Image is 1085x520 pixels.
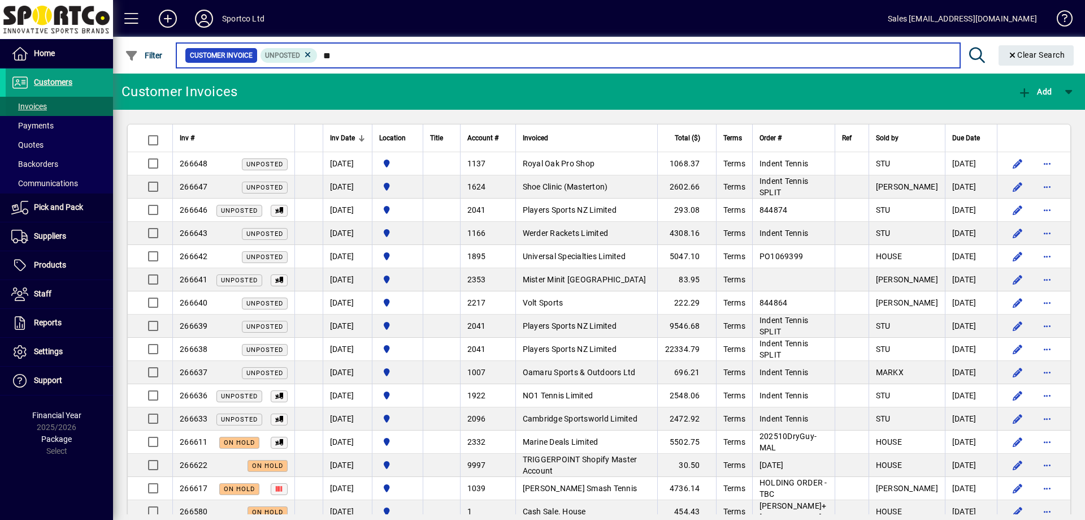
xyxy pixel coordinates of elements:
span: Marine Deals Limited [523,437,598,446]
span: HOUSE [876,507,902,516]
span: 2353 [467,275,486,284]
button: Edit [1009,247,1027,265]
span: Indent Tennis SPLIT [759,177,808,197]
span: Terms [723,252,745,261]
span: Communications [11,179,78,188]
div: Location [379,132,416,144]
span: Unposted [246,369,283,377]
div: Invoiced [523,132,651,144]
span: Financial Year [32,411,81,420]
a: Pick and Pack [6,194,113,222]
span: Players Sports NZ Limited [523,205,617,214]
span: Sportco Ltd Warehouse [379,436,416,448]
span: Order # [759,132,782,144]
span: Payments [11,121,54,130]
div: Ref [842,132,862,144]
span: [PERSON_NAME] [876,298,938,307]
span: 266641 [180,275,208,284]
span: Terms [723,507,745,516]
td: 4736.14 [657,477,716,500]
span: Terms [723,229,745,238]
span: Terms [723,345,745,354]
span: 2096 [467,414,486,423]
td: [DATE] [323,454,372,477]
span: Indent Tennis [759,159,808,168]
span: 202510DryGuy-MAL [759,432,817,452]
span: Unposted [246,346,283,354]
div: Sportco Ltd [222,10,264,28]
span: Inv Date [330,132,355,144]
span: Unposted [265,51,300,59]
span: STU [876,205,891,214]
span: STU [876,321,891,330]
span: 266642 [180,252,208,261]
span: HOLDING ORDER - TBC [759,478,827,498]
button: Add [150,8,186,29]
div: Inv # [180,132,288,144]
a: Products [6,251,113,280]
span: Quotes [11,140,44,149]
div: Total ($) [665,132,710,144]
span: Sportco Ltd Warehouse [379,227,416,239]
span: Clear Search [1008,50,1065,59]
a: Suppliers [6,222,113,251]
span: Ref [842,132,852,144]
button: Filter [122,45,166,66]
td: 4308.16 [657,222,716,245]
span: Due Date [952,132,980,144]
button: Clear [999,45,1074,66]
span: Unposted [221,277,258,284]
div: Account # [467,132,509,144]
a: Communications [6,174,113,193]
td: 5047.10 [657,245,716,268]
td: [DATE] [323,245,372,268]
span: 1 [467,507,472,516]
span: Sportco Ltd Warehouse [379,412,416,425]
span: HOUSE [876,437,902,446]
button: More options [1038,433,1056,451]
span: Players Sports NZ Limited [523,345,617,354]
span: Filter [125,51,163,60]
button: Edit [1009,270,1027,289]
div: Order # [759,132,828,144]
span: Unposted [221,393,258,400]
button: Edit [1009,224,1027,242]
span: 266622 [180,461,208,470]
span: PO1069399 [759,252,803,261]
span: Terms [723,368,745,377]
button: Edit [1009,386,1027,405]
button: Add [1015,81,1054,102]
a: Payments [6,116,113,135]
td: [DATE] [323,315,372,338]
span: MARKX [876,368,904,377]
span: 266647 [180,182,208,191]
button: More options [1038,154,1056,173]
span: Universal Specialties Limited [523,252,626,261]
span: Sportco Ltd Warehouse [379,157,416,170]
button: Edit [1009,456,1027,474]
td: 2602.66 [657,175,716,199]
span: Staff [34,289,51,298]
span: Reports [34,318,62,327]
span: 266617 [180,484,208,493]
span: Sportco Ltd Warehouse [379,296,416,309]
a: Quotes [6,135,113,154]
span: Werder Rackets Limited [523,229,609,238]
td: [DATE] [945,361,997,384]
td: [DATE] [323,175,372,199]
button: More options [1038,178,1056,196]
td: [DATE] [323,152,372,175]
span: Add [1018,87,1052,96]
button: More options [1038,456,1056,474]
button: Edit [1009,178,1027,196]
span: On hold [224,485,255,493]
span: 266648 [180,159,208,168]
span: 1007 [467,368,486,377]
span: 266638 [180,345,208,354]
div: Inv Date [330,132,365,144]
span: Unposted [246,323,283,330]
span: 266643 [180,229,208,238]
span: 2217 [467,298,486,307]
span: Terms [723,391,745,400]
span: Invoices [11,102,47,111]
